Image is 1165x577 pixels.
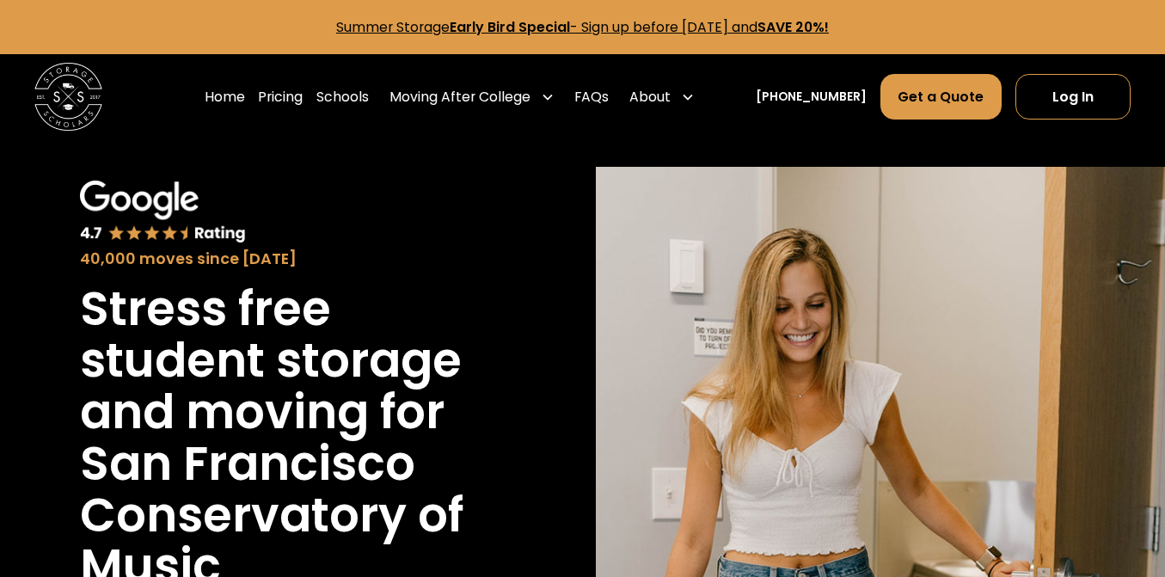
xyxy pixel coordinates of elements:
a: Pricing [258,73,303,120]
a: FAQs [574,73,609,120]
div: About [629,87,671,107]
a: Summer StorageEarly Bird Special- Sign up before [DATE] andSAVE 20%! [336,17,829,37]
img: Storage Scholars main logo [34,63,102,131]
h1: Stress free student storage and moving for [80,284,489,438]
a: Log In [1015,74,1131,120]
div: 40,000 moves since [DATE] [80,248,489,271]
div: Moving After College [389,87,530,107]
div: About [622,73,701,120]
div: Moving After College [383,73,561,120]
img: Google 4.7 star rating [80,181,247,244]
a: home [34,63,102,131]
strong: SAVE 20%! [757,17,829,37]
a: Get a Quote [880,74,1003,120]
a: Home [205,73,245,120]
a: Schools [316,73,369,120]
a: [PHONE_NUMBER] [756,88,867,106]
strong: Early Bird Special [450,17,570,37]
